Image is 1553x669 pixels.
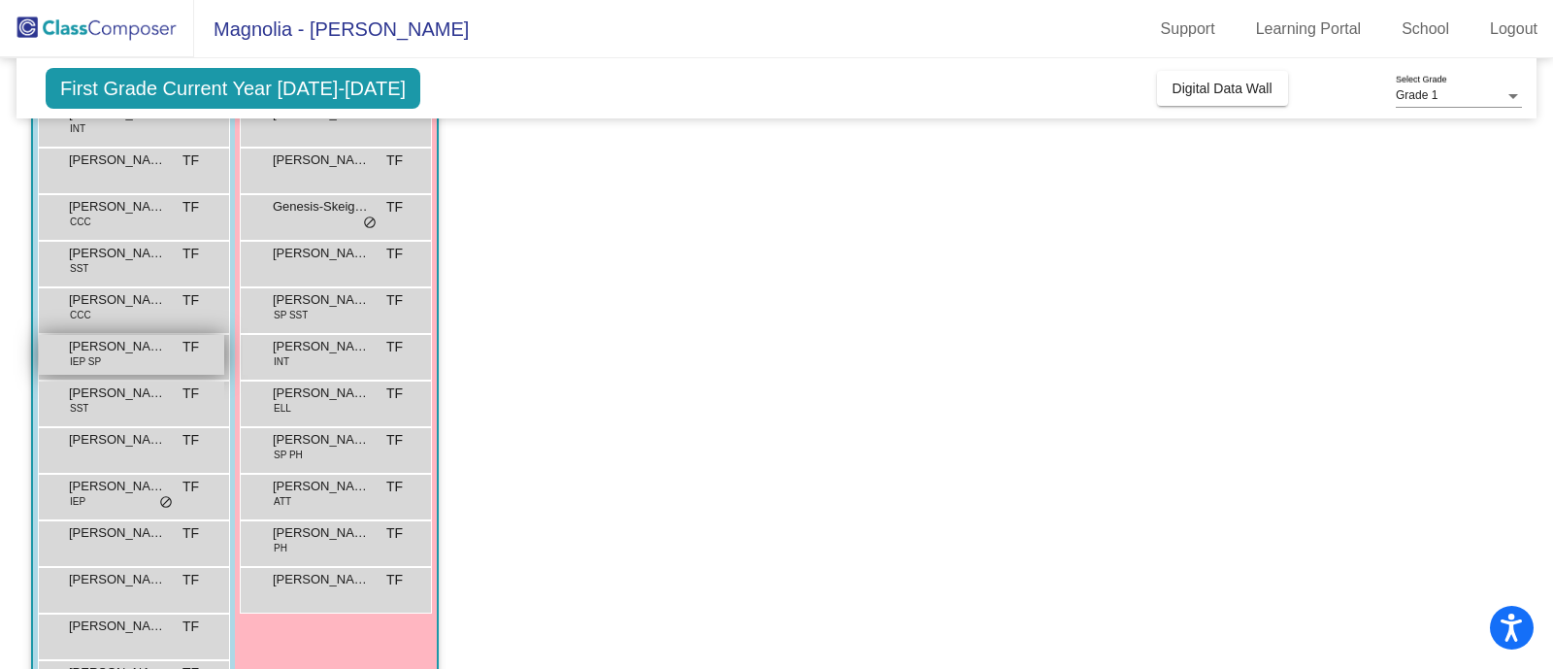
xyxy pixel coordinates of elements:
span: CCC [70,215,91,229]
span: SP PH [274,448,303,462]
span: TF [182,384,199,404]
span: [PERSON_NAME] St [PERSON_NAME] [273,430,370,450]
span: INT [70,121,85,136]
span: Magnolia - [PERSON_NAME] [194,14,469,45]
span: [PERSON_NAME] [69,617,166,636]
span: CCC [70,308,91,322]
span: TF [182,197,199,217]
span: ELL [274,401,291,416]
span: TF [182,337,199,357]
a: Support [1145,14,1231,45]
span: [PERSON_NAME] [69,430,166,450]
span: [PERSON_NAME] [69,151,166,170]
span: INT [274,354,289,369]
span: TF [386,197,403,217]
span: TF [182,244,199,264]
span: TF [386,384,403,404]
span: TF [386,570,403,590]
span: [PERSON_NAME] [69,290,166,310]
span: TF [386,337,403,357]
span: TF [182,151,199,171]
span: SP SST [274,308,308,322]
span: TF [386,290,403,311]
span: [PERSON_NAME] [69,477,166,496]
span: [PERSON_NAME] [69,384,166,403]
span: TF [182,477,199,497]
span: IEP SP [70,354,101,369]
span: TF [182,617,199,637]
a: Logout [1474,14,1553,45]
span: [PERSON_NAME] [273,337,370,356]
span: do_not_disturb_alt [159,495,173,511]
span: [PERSON_NAME] [273,384,370,403]
span: [PERSON_NAME] [273,290,370,310]
span: TF [386,430,403,451]
span: TF [182,290,199,311]
span: [PERSON_NAME] [273,477,370,496]
span: TF [182,523,199,544]
span: [PERSON_NAME] [69,197,166,217]
a: School [1386,14,1465,45]
span: [PERSON_NAME] [69,337,166,356]
span: ATT [274,494,291,509]
span: TF [182,430,199,451]
a: Learning Portal [1240,14,1377,45]
span: [PERSON_NAME] [273,523,370,543]
span: TF [386,151,403,171]
span: PH [274,541,287,555]
button: Digital Data Wall [1157,71,1288,106]
span: Digital Data Wall [1173,81,1272,96]
span: TF [386,244,403,264]
span: SST [70,261,88,276]
span: TF [182,570,199,590]
span: IEP [70,494,85,509]
span: SST [70,401,88,416]
span: [PERSON_NAME] [69,523,166,543]
span: TF [386,523,403,544]
span: [PERSON_NAME] [273,151,370,170]
span: [PERSON_NAME] [273,244,370,263]
span: [PERSON_NAME] [69,244,166,263]
span: Grade 1 [1396,88,1437,102]
span: do_not_disturb_alt [363,216,377,231]
span: [PERSON_NAME] [69,570,166,589]
span: First Grade Current Year [DATE]-[DATE] [46,68,420,109]
span: [PERSON_NAME] [273,570,370,589]
span: Genesis-Skeigh Price [273,197,370,217]
span: TF [386,477,403,497]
